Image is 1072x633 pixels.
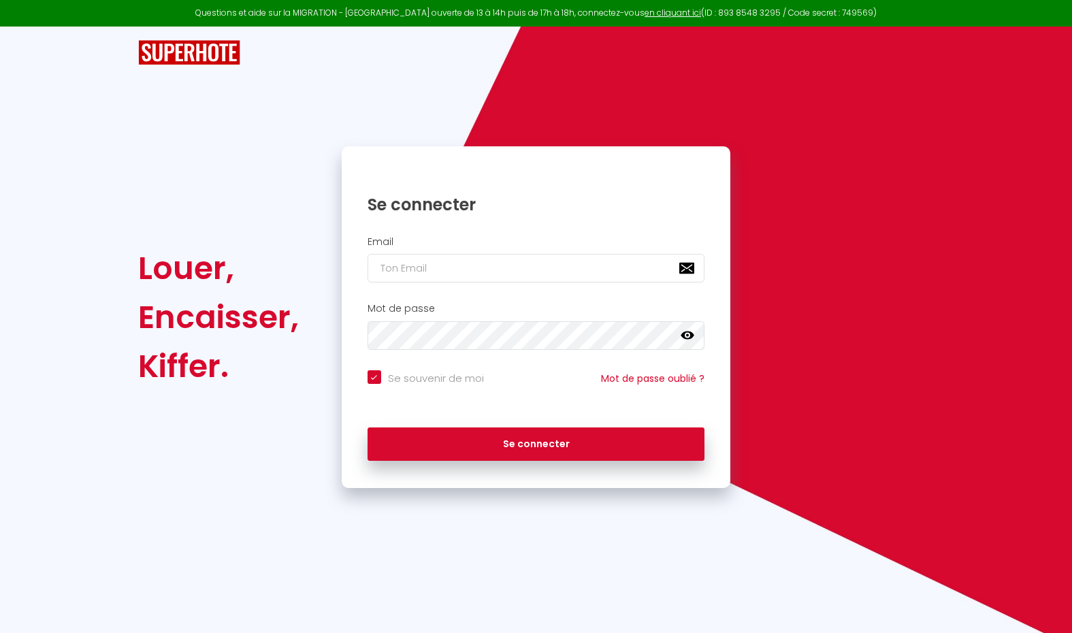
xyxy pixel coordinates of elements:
[138,40,240,65] img: SuperHote logo
[368,194,705,215] h1: Se connecter
[138,293,299,342] div: Encaisser,
[368,254,705,282] input: Ton Email
[368,427,705,461] button: Se connecter
[601,372,704,385] a: Mot de passe oublié ?
[138,244,299,293] div: Louer,
[368,303,705,314] h2: Mot de passe
[368,236,705,248] h2: Email
[645,7,701,18] a: en cliquant ici
[138,342,299,391] div: Kiffer.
